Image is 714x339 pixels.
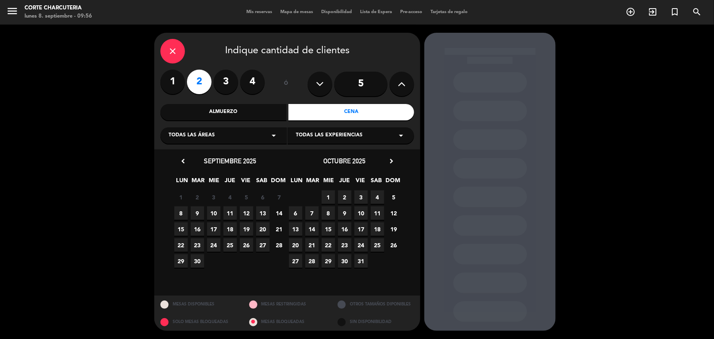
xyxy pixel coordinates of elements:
[322,176,336,189] span: MIE
[223,206,237,220] span: 11
[207,190,221,204] span: 3
[354,206,368,220] span: 10
[288,104,414,120] div: Cena
[174,238,188,252] span: 22
[240,70,265,94] label: 4
[256,190,270,204] span: 6
[354,254,368,268] span: 31
[354,222,368,236] span: 17
[207,238,221,252] span: 24
[191,254,204,268] span: 30
[269,131,279,140] i: arrow_drop_down
[191,238,204,252] span: 23
[371,222,384,236] span: 18
[289,238,302,252] span: 20
[243,296,332,313] div: MESAS RESTRINGIDAS
[396,10,426,14] span: Pre-acceso
[273,190,286,204] span: 7
[243,313,332,331] div: MESAS BLOQUEADAS
[168,46,178,56] i: close
[273,238,286,252] span: 28
[191,206,204,220] span: 9
[191,222,204,236] span: 16
[387,206,401,220] span: 12
[289,206,302,220] span: 6
[322,222,335,236] span: 15
[338,176,351,189] span: JUE
[306,176,320,189] span: MAR
[25,4,92,12] div: Corte Charcuteria
[626,7,635,17] i: add_circle_outline
[386,176,399,189] span: DOM
[207,176,221,189] span: MIE
[25,12,92,20] div: lunes 8. septiembre - 09:56
[191,190,204,204] span: 2
[223,222,237,236] span: 18
[296,131,363,140] span: Todas las experiencias
[338,254,351,268] span: 30
[6,5,18,17] i: menu
[240,206,253,220] span: 12
[692,7,702,17] i: search
[207,206,221,220] span: 10
[317,10,356,14] span: Disponibilidad
[187,70,212,94] label: 2
[256,222,270,236] span: 20
[240,238,253,252] span: 26
[207,222,221,236] span: 17
[174,190,188,204] span: 1
[174,206,188,220] span: 8
[273,70,300,98] div: ó
[396,131,406,140] i: arrow_drop_down
[273,206,286,220] span: 14
[223,190,237,204] span: 4
[174,222,188,236] span: 15
[322,190,335,204] span: 1
[371,238,384,252] span: 25
[154,296,243,313] div: MESAS DISPONIBLES
[387,238,401,252] span: 26
[331,296,420,313] div: OTROS TAMAÑOS DIPONIBLES
[324,157,366,165] span: octubre 2025
[255,176,269,189] span: SAB
[176,176,189,189] span: LUN
[6,5,18,20] button: menu
[305,254,319,268] span: 28
[289,222,302,236] span: 13
[371,190,384,204] span: 4
[160,104,286,120] div: Almuerzo
[305,238,319,252] span: 21
[240,222,253,236] span: 19
[338,206,351,220] span: 9
[356,10,396,14] span: Lista de Espera
[160,70,185,94] label: 1
[426,10,472,14] span: Tarjetas de regalo
[240,190,253,204] span: 5
[191,176,205,189] span: MAR
[179,157,187,165] i: chevron_left
[256,238,270,252] span: 27
[670,7,680,17] i: turned_in_not
[223,176,237,189] span: JUE
[160,39,414,63] div: Indique cantidad de clientes
[338,222,351,236] span: 16
[387,190,401,204] span: 5
[354,190,368,204] span: 3
[648,7,658,17] i: exit_to_app
[305,206,319,220] span: 7
[239,176,253,189] span: VIE
[305,222,319,236] span: 14
[354,238,368,252] span: 24
[276,10,317,14] span: Mapa de mesas
[370,176,383,189] span: SAB
[289,254,302,268] span: 27
[273,222,286,236] span: 21
[338,238,351,252] span: 23
[371,206,384,220] span: 11
[174,254,188,268] span: 29
[256,206,270,220] span: 13
[290,176,304,189] span: LUN
[331,313,420,331] div: SIN DISPONIBILIDAD
[223,238,237,252] span: 25
[387,157,396,165] i: chevron_right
